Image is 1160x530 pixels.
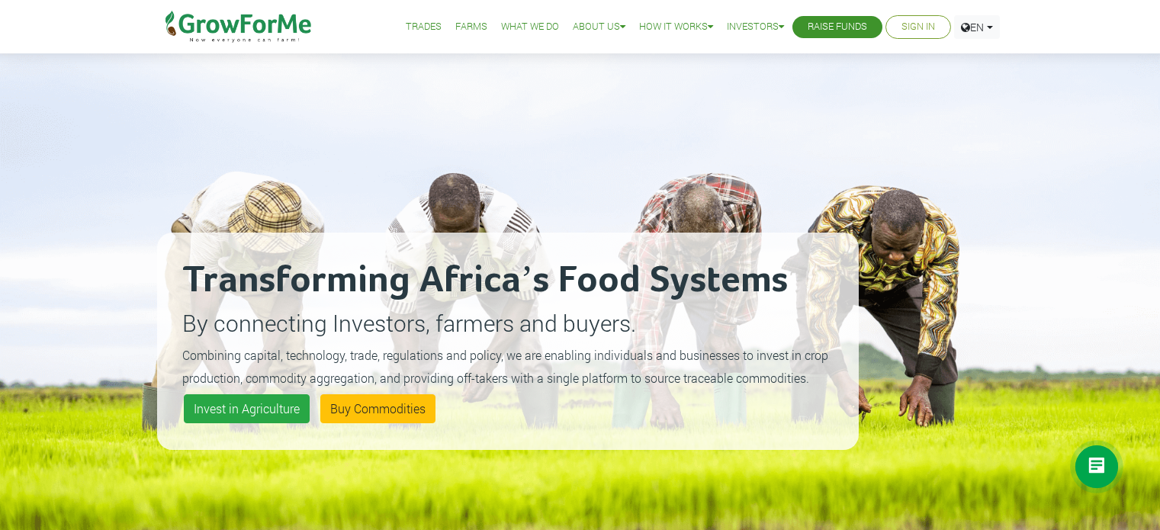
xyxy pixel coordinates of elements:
a: Buy Commodities [320,394,435,423]
a: How it Works [639,19,713,35]
p: By connecting Investors, farmers and buyers. [182,306,834,340]
a: About Us [573,19,625,35]
h2: Transforming Africa’s Food Systems [182,258,834,304]
a: What We Do [501,19,559,35]
a: Invest in Agriculture [184,394,310,423]
a: EN [954,15,1000,39]
a: Trades [406,19,442,35]
a: Raise Funds [808,19,867,35]
a: Sign In [901,19,935,35]
a: Investors [727,19,784,35]
small: Combining capital, technology, trade, regulations and policy, we are enabling individuals and bus... [182,347,828,386]
a: Farms [455,19,487,35]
